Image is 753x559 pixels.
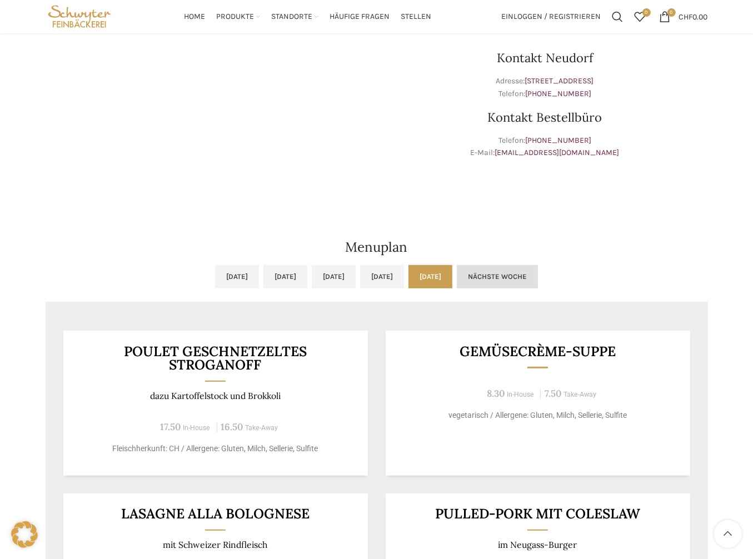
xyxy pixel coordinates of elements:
[525,136,591,145] a: [PHONE_NUMBER]
[46,11,114,21] a: Site logo
[216,6,260,28] a: Produkte
[502,13,601,21] span: Einloggen / Registrieren
[215,265,259,288] a: [DATE]
[525,89,591,98] a: [PHONE_NUMBER]
[312,265,356,288] a: [DATE]
[401,6,431,28] a: Stellen
[401,12,431,22] span: Stellen
[184,6,205,28] a: Home
[184,12,205,22] span: Home
[629,6,651,28] a: 0
[271,6,318,28] a: Standorte
[525,76,594,86] a: [STREET_ADDRESS]
[667,8,676,17] span: 0
[360,265,404,288] a: [DATE]
[77,391,354,401] p: dazu Kartoffelstock und Brokkoli
[46,241,708,254] h2: Menuplan
[654,6,714,28] a: 0 CHF0.00
[607,6,629,28] a: Suchen
[216,12,254,22] span: Produkte
[77,540,354,550] p: mit Schweizer Rindfleisch
[246,424,278,432] span: Take-Away
[714,520,742,548] a: Scroll to top button
[399,540,676,550] p: im Neugass-Burger
[77,443,354,455] p: Fleischherkunft: CH / Allergene: Gluten, Milch, Sellerie, Sulfite
[271,12,312,22] span: Standorte
[545,387,561,400] span: 7.50
[330,12,390,22] span: Häufige Fragen
[382,75,708,100] p: Adresse: Telefon:
[563,391,596,398] span: Take-Away
[119,6,496,28] div: Main navigation
[382,111,708,123] h3: Kontakt Bestellbüro
[77,507,354,521] h3: LASAGNE ALLA BOLOGNESE
[399,410,676,421] p: vegetarisch / Allergene: Gluten, Milch, Sellerie, Sulfite
[629,6,651,28] div: Meine Wunschliste
[221,421,243,433] span: 16.50
[183,424,211,432] span: In-House
[46,24,371,191] iframe: schwyter martinsbruggstrasse
[330,6,390,28] a: Häufige Fragen
[496,6,607,28] a: Einloggen / Registrieren
[679,12,708,21] bdi: 0.00
[161,421,181,433] span: 17.50
[495,148,620,157] a: [EMAIL_ADDRESS][DOMAIN_NAME]
[382,134,708,159] p: Telefon: E-Mail:
[642,8,651,17] span: 0
[382,52,708,64] h3: Kontakt Neudorf
[399,507,676,521] h3: Pulled-Pork mit Coleslaw
[457,265,538,288] a: Nächste Woche
[399,345,676,358] h3: Gemüsecrème-Suppe
[77,345,354,372] h3: Poulet Geschnetzeltes Stroganoff
[487,387,505,400] span: 8.30
[408,265,452,288] a: [DATE]
[679,12,693,21] span: CHF
[507,391,534,398] span: In-House
[263,265,307,288] a: [DATE]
